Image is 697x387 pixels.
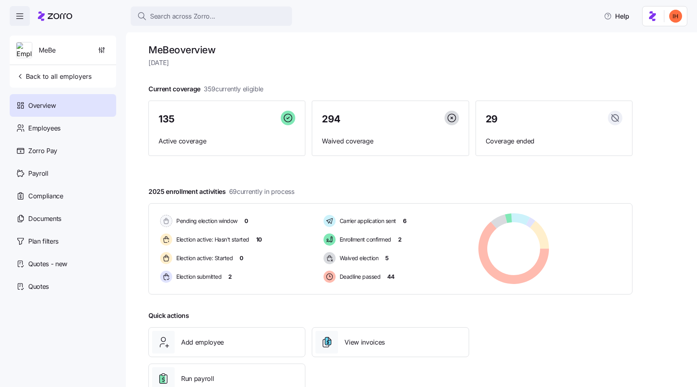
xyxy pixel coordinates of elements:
[385,254,389,262] span: 5
[10,185,116,207] a: Compliance
[28,214,61,224] span: Documents
[337,254,379,262] span: Waived election
[28,123,61,133] span: Employees
[181,337,224,347] span: Add employee
[28,146,57,156] span: Zorro Pay
[28,168,48,179] span: Payroll
[322,114,340,124] span: 294
[148,44,632,56] h1: MeBe overview
[28,101,56,111] span: Overview
[10,139,116,162] a: Zorro Pay
[398,236,402,244] span: 2
[337,273,381,281] span: Deadline passed
[322,136,459,146] span: Waived coverage
[28,236,58,246] span: Plan filters
[174,236,249,244] span: Election active: Hasn't started
[17,42,32,59] img: Employer logo
[240,254,243,262] span: 0
[597,8,636,24] button: Help
[159,114,175,124] span: 135
[131,6,292,26] button: Search across Zorro...
[150,11,215,21] span: Search across Zorro...
[10,275,116,298] a: Quotes
[204,84,263,94] span: 359 currently eligible
[486,114,498,124] span: 29
[10,117,116,139] a: Employees
[344,337,385,347] span: View invoices
[486,136,622,146] span: Coverage ended
[174,254,233,262] span: Election active: Started
[13,68,95,84] button: Back to all employers
[337,236,391,244] span: Enrollment confirmed
[181,374,214,384] span: Run payroll
[387,273,394,281] span: 44
[148,311,189,321] span: Quick actions
[10,252,116,275] a: Quotes - new
[39,45,56,55] span: MeBe
[174,217,238,225] span: Pending election window
[403,217,407,225] span: 6
[28,191,63,201] span: Compliance
[10,207,116,230] a: Documents
[174,273,221,281] span: Election submitted
[228,273,232,281] span: 2
[148,187,294,197] span: 2025 enrollment activities
[28,282,49,292] span: Quotes
[148,84,263,94] span: Current coverage
[229,187,294,197] span: 69 currently in process
[337,217,396,225] span: Carrier application sent
[16,72,92,81] span: Back to all employers
[256,236,262,244] span: 10
[148,58,632,68] span: [DATE]
[604,11,629,21] span: Help
[244,217,248,225] span: 0
[10,94,116,117] a: Overview
[10,230,116,252] a: Plan filters
[159,136,295,146] span: Active coverage
[669,10,682,23] img: f3711480c2c985a33e19d88a07d4c111
[10,162,116,185] a: Payroll
[28,259,67,269] span: Quotes - new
